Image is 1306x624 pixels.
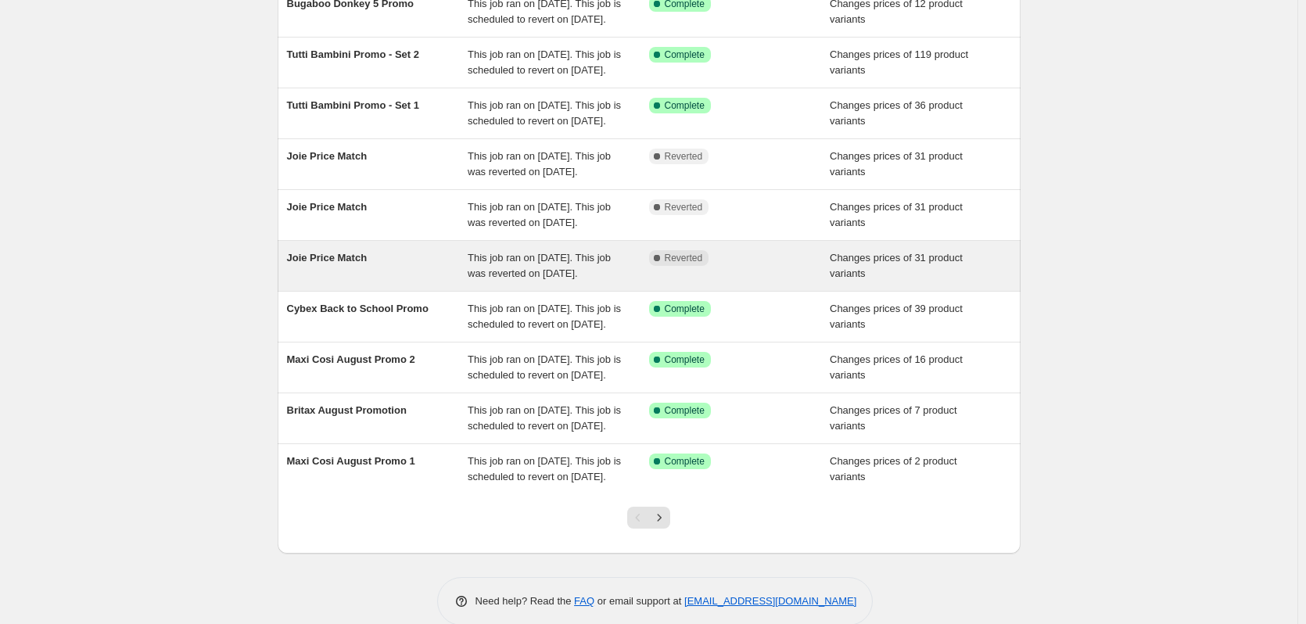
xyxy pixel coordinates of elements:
[287,455,415,467] span: Maxi Cosi August Promo 1
[468,455,621,482] span: This job ran on [DATE]. This job is scheduled to revert on [DATE].
[287,252,368,264] span: Joie Price Match
[287,404,407,416] span: Britax August Promotion
[287,48,420,60] span: Tutti Bambini Promo - Set 2
[665,48,705,61] span: Complete
[830,404,957,432] span: Changes prices of 7 product variants
[830,303,963,330] span: Changes prices of 39 product variants
[574,595,594,607] a: FAQ
[468,48,621,76] span: This job ran on [DATE]. This job is scheduled to revert on [DATE].
[830,150,963,178] span: Changes prices of 31 product variants
[468,404,621,432] span: This job ran on [DATE]. This job is scheduled to revert on [DATE].
[665,404,705,417] span: Complete
[468,252,611,279] span: This job ran on [DATE]. This job was reverted on [DATE].
[287,99,420,111] span: Tutti Bambini Promo - Set 1
[287,201,368,213] span: Joie Price Match
[475,595,575,607] span: Need help? Read the
[665,353,705,366] span: Complete
[665,303,705,315] span: Complete
[627,507,670,529] nav: Pagination
[665,150,703,163] span: Reverted
[665,201,703,213] span: Reverted
[468,150,611,178] span: This job ran on [DATE]. This job was reverted on [DATE].
[468,201,611,228] span: This job ran on [DATE]. This job was reverted on [DATE].
[287,303,429,314] span: Cybex Back to School Promo
[648,507,670,529] button: Next
[830,252,963,279] span: Changes prices of 31 product variants
[468,303,621,330] span: This job ran on [DATE]. This job is scheduled to revert on [DATE].
[287,353,415,365] span: Maxi Cosi August Promo 2
[830,48,968,76] span: Changes prices of 119 product variants
[468,99,621,127] span: This job ran on [DATE]. This job is scheduled to revert on [DATE].
[665,455,705,468] span: Complete
[468,353,621,381] span: This job ran on [DATE]. This job is scheduled to revert on [DATE].
[665,99,705,112] span: Complete
[287,150,368,162] span: Joie Price Match
[665,252,703,264] span: Reverted
[830,201,963,228] span: Changes prices of 31 product variants
[830,353,963,381] span: Changes prices of 16 product variants
[684,595,856,607] a: [EMAIL_ADDRESS][DOMAIN_NAME]
[830,455,957,482] span: Changes prices of 2 product variants
[594,595,684,607] span: or email support at
[830,99,963,127] span: Changes prices of 36 product variants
